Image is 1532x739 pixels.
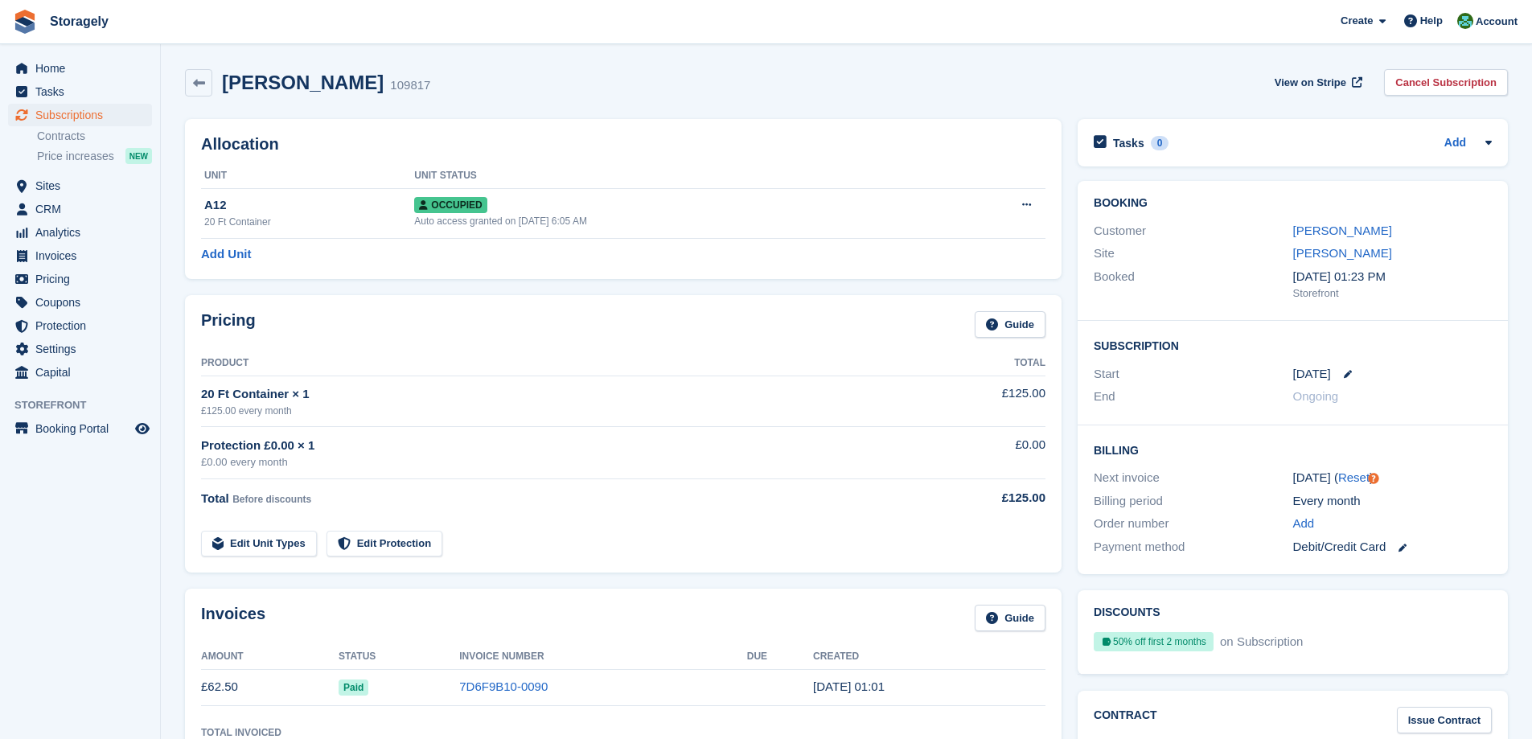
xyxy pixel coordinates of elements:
th: Invoice Number [459,644,747,670]
div: £0.00 every month [201,454,916,470]
span: Analytics [35,221,132,244]
span: Tasks [35,80,132,103]
a: menu [8,291,152,314]
a: menu [8,80,152,103]
a: menu [8,57,152,80]
h2: Contract [1094,707,1157,733]
a: Add [1444,134,1466,153]
a: menu [8,361,152,384]
div: Payment method [1094,538,1292,556]
div: Every month [1293,492,1492,511]
a: View on Stripe [1268,69,1366,96]
span: CRM [35,198,132,220]
a: Add Unit [201,245,251,264]
a: menu [8,417,152,440]
a: Edit Unit Types [201,531,317,557]
span: Sites [35,174,132,197]
span: Protection [35,314,132,337]
th: Total [916,351,1045,376]
th: Amount [201,644,339,670]
h2: Tasks [1113,136,1144,150]
h2: Booking [1094,197,1492,210]
span: Total [201,491,229,505]
div: NEW [125,148,152,164]
span: Price increases [37,149,114,164]
div: Billing period [1094,492,1292,511]
span: Create [1341,13,1373,29]
div: Protection £0.00 × 1 [201,437,916,455]
div: [DATE] 01:23 PM [1293,268,1492,286]
time: 2025-10-01 00:01:04 UTC [813,679,885,693]
div: £125.00 [916,489,1045,507]
img: Notifications [1457,13,1473,29]
td: £0.00 [916,427,1045,479]
span: Settings [35,338,132,360]
span: Before discounts [232,494,311,505]
h2: Pricing [201,311,256,338]
span: View on Stripe [1275,75,1346,91]
div: [DATE] ( ) [1293,469,1492,487]
h2: Invoices [201,605,265,631]
div: £125.00 every month [201,404,916,418]
span: Storefront [14,397,160,413]
div: Debit/Credit Card [1293,538,1492,556]
a: menu [8,174,152,197]
h2: Subscription [1094,337,1492,353]
a: [PERSON_NAME] [1293,224,1392,237]
span: on Subscription [1217,634,1303,648]
a: Guide [975,311,1045,338]
span: Pricing [35,268,132,290]
th: Created [813,644,1045,670]
h2: Billing [1094,441,1492,458]
div: Next invoice [1094,469,1292,487]
div: Site [1094,244,1292,263]
a: Storagely [43,8,115,35]
a: menu [8,221,152,244]
div: Order number [1094,515,1292,533]
div: 109817 [390,76,430,95]
th: Unit Status [414,163,943,189]
a: Edit Protection [327,531,442,557]
a: menu [8,338,152,360]
span: Capital [35,361,132,384]
td: £125.00 [916,376,1045,426]
th: Unit [201,163,414,189]
div: Booked [1094,268,1292,302]
a: menu [8,244,152,267]
span: Account [1476,14,1518,30]
div: End [1094,388,1292,406]
a: 7D6F9B10-0090 [459,679,548,693]
img: stora-icon-8386f47178a22dfd0bd8f6a31ec36ba5ce8667c1dd55bd0f319d3a0aa187defe.svg [13,10,37,34]
div: 50% off first 2 months [1094,632,1214,651]
a: Price increases NEW [37,147,152,165]
span: Coupons [35,291,132,314]
a: Preview store [133,419,152,438]
div: A12 [204,196,414,215]
div: Tooltip anchor [1366,471,1381,486]
span: Home [35,57,132,80]
a: Reset [1338,470,1370,484]
a: Guide [975,605,1045,631]
a: menu [8,198,152,220]
div: Storefront [1293,285,1492,302]
span: Ongoing [1293,389,1339,403]
span: Booking Portal [35,417,132,440]
a: Issue Contract [1397,707,1492,733]
span: Paid [339,679,368,696]
div: Customer [1094,222,1292,240]
a: Cancel Subscription [1384,69,1508,96]
th: Due [747,644,813,670]
h2: Allocation [201,135,1045,154]
a: menu [8,104,152,126]
div: 20 Ft Container × 1 [201,385,916,404]
a: menu [8,268,152,290]
a: Contracts [37,129,152,144]
th: Product [201,351,916,376]
span: Subscriptions [35,104,132,126]
th: Status [339,644,459,670]
span: Help [1420,13,1443,29]
h2: [PERSON_NAME] [222,72,384,93]
span: Invoices [35,244,132,267]
a: menu [8,314,152,337]
div: 20 Ft Container [204,215,414,229]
